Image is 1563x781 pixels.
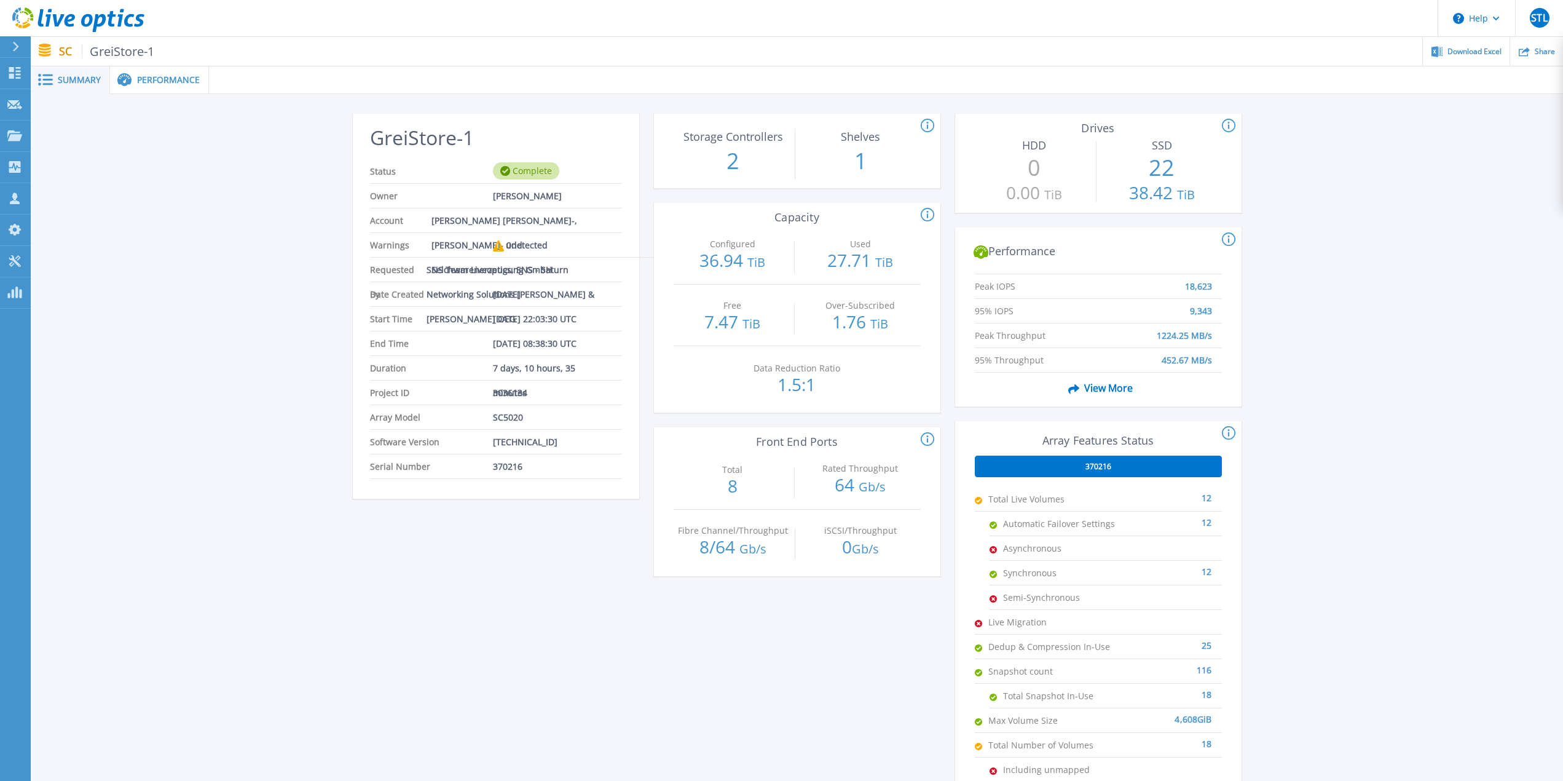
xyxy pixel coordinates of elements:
span: 370216 [1085,462,1111,472]
span: GreiStore-1 [82,44,155,58]
div: 12 [1126,561,1212,573]
p: 0.00 [975,184,1093,204]
span: 452.67 MB/s [1162,348,1212,360]
div: 4,608 GiB [1111,708,1212,721]
span: Summary [58,76,101,84]
span: [PERSON_NAME] [493,184,562,208]
h3: SSD [1103,139,1221,152]
span: Array Model [370,405,493,429]
span: Snapshot count [988,659,1111,683]
span: Gb/s [739,541,766,557]
span: Account [370,208,431,232]
h3: HDD [975,139,1093,152]
span: 9,343 [1190,299,1212,311]
span: Date Created [370,282,493,306]
span: 95% IOPS [975,299,1100,311]
span: TiB [1177,186,1195,203]
span: Status [370,159,493,183]
p: 7.47 [674,313,792,333]
span: Total Number of Volumes [988,733,1111,757]
span: Warnings [370,233,493,257]
span: [DATE] 22:03:30 UTC [493,307,577,331]
p: 0 [975,152,1093,184]
p: iSCSI/Throughput [805,526,917,535]
span: STL [1531,13,1547,23]
div: 18 [1126,684,1212,696]
span: SC5020 [493,405,523,429]
span: Software Version [370,430,493,454]
span: TiB [875,254,893,271]
div: 25 [1111,635,1212,647]
p: Configured [676,240,789,248]
p: 22 [1103,152,1221,184]
span: Dedup & Compression In-Use [988,635,1111,659]
p: Rated Throughput [804,464,916,473]
div: 116 [1111,659,1212,672]
span: 3036134 [493,381,527,405]
p: 38.42 [1103,184,1221,204]
h3: Array Features Status [975,434,1222,447]
span: Start Time [370,307,493,331]
span: 370216 [493,454,522,478]
span: Asynchronous [1003,536,1126,560]
span: SNS Team Liveoptics, SNS - Saturn Networking Solutions [PERSON_NAME] & [PERSON_NAME] OEG [427,258,612,282]
p: 36.94 [674,252,792,271]
div: 18 [1111,733,1212,745]
span: 1224.25 MB/s [1157,323,1212,335]
span: Requested By [370,258,427,282]
span: Owner [370,184,493,208]
h2: GreiStore-1 [370,127,621,149]
span: [TECHNICAL_ID] [493,430,557,454]
span: Gb/s [852,541,879,557]
span: Gb/s [859,478,886,495]
p: Data Reduction Ratio [741,364,853,373]
span: 7 days, 10 hours, 35 minutes [493,356,612,380]
span: 95% Throughput [975,348,1100,360]
p: SC [59,44,155,58]
span: 18,623 [1185,274,1212,286]
span: TiB [742,315,760,332]
p: 1.76 [801,313,919,333]
p: 8 [674,477,792,494]
p: Free [676,301,789,310]
span: Semi-Synchronous [1003,585,1126,609]
p: 1.5:1 [738,376,856,393]
span: Peak Throughput [975,323,1100,335]
span: Performance [137,76,200,84]
div: 0 detected [493,233,548,258]
p: 8 / 64 [674,538,792,558]
span: TiB [747,254,765,271]
h2: Performance [974,245,1222,260]
p: Shelves [805,131,917,142]
span: Max Volume Size [988,708,1111,732]
div: 12 [1111,487,1212,499]
span: TiB [870,315,888,332]
span: End Time [370,331,493,355]
p: 2 [674,145,792,177]
div: Complete [493,162,559,180]
span: [DATE] [493,282,521,306]
span: Live Migration [988,610,1111,634]
span: Download Excel [1447,48,1502,55]
p: Storage Controllers [677,131,789,142]
span: TiB [1044,186,1062,203]
span: Total Snapshot In-Use [1003,684,1126,708]
div: 12 [1126,512,1212,524]
span: Serial Number [370,454,493,478]
p: 27.71 [801,252,919,271]
span: View More [1063,376,1133,400]
p: Fibre Channel/Throughput [677,526,789,535]
span: Project ID [370,381,493,405]
span: [DATE] 08:38:30 UTC [493,331,577,355]
p: 1 [801,145,920,177]
span: Peak IOPS [975,274,1100,286]
p: Total [676,466,789,474]
p: Used [804,240,916,248]
p: 0 [801,538,920,558]
span: Total Live Volumes [988,487,1111,511]
p: Over-Subscribed [804,301,916,310]
span: Synchronous [1003,561,1126,585]
span: [PERSON_NAME] [PERSON_NAME]-, [PERSON_NAME]- und Selchwarenerzeugung GmbH [431,208,612,232]
span: Share [1535,48,1555,55]
p: 64 [801,476,919,496]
